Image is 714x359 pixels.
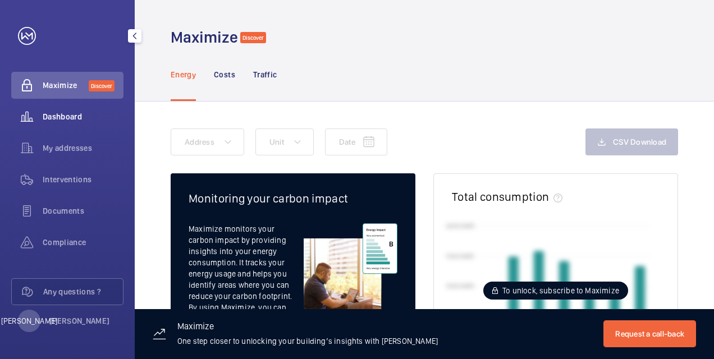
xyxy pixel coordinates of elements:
[269,137,284,146] span: Unit
[255,128,314,155] button: Unit
[214,69,235,80] p: Costs
[446,222,475,229] text: 2000 kWh
[89,80,115,91] span: Discover
[43,205,123,217] span: Documents
[189,191,397,205] h2: Monitoring your carbon impact
[339,137,355,146] span: Date
[325,128,387,155] button: Date
[171,69,196,80] p: Energy
[49,315,110,326] p: [PERSON_NAME]
[171,27,238,48] h1: Maximize
[603,320,696,347] button: Request a call-back
[452,190,549,204] h2: Total consumption
[304,223,397,310] img: energy-freemium-EN.svg
[43,111,123,122] span: Dashboard
[43,237,123,248] span: Compliance
[502,285,619,296] span: To unlock, subscribe to Maximize
[240,32,266,43] span: Discover
[585,128,678,155] button: CSV Download
[613,137,666,146] span: CSV Download
[171,128,244,155] button: Address
[43,286,123,297] span: Any questions ?
[1,315,57,326] p: [PERSON_NAME]
[43,142,123,154] span: My addresses
[446,282,474,290] text: 1000 kWh
[185,137,214,146] span: Address
[177,322,438,335] h3: Maximize
[43,80,89,91] span: Maximize
[43,174,123,185] span: Interventions
[189,223,304,335] p: Maximize monitors your carbon impact by providing insights into your energy consumption. It track...
[177,335,438,347] p: One step closer to unlocking your building’s insights with [PERSON_NAME]
[253,69,277,80] p: Traffic
[446,252,474,260] text: 1500 kWh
